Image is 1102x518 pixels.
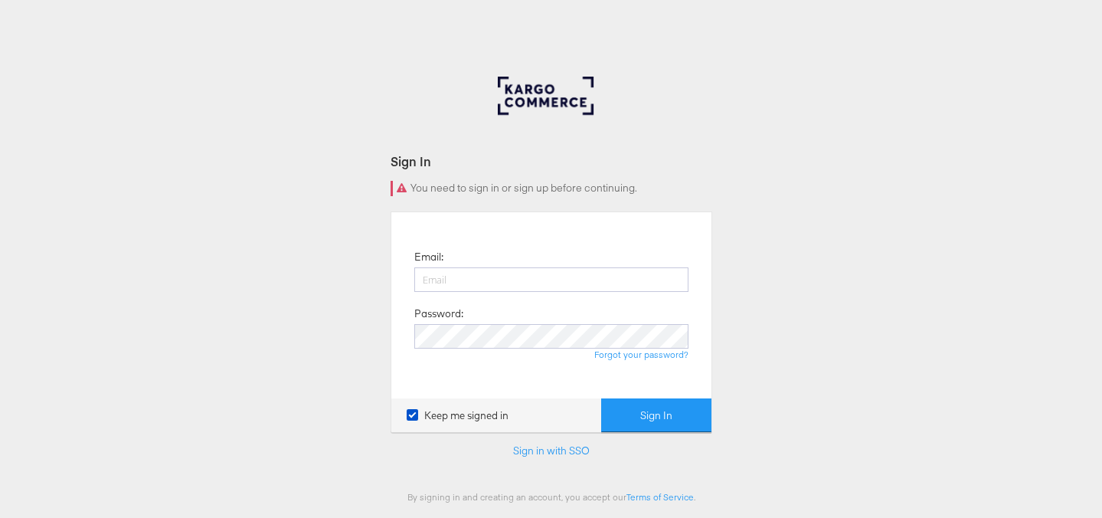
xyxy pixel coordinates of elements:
[391,152,712,170] div: Sign In
[391,491,712,503] div: By signing in and creating an account, you accept our .
[414,307,463,321] label: Password:
[414,250,443,264] label: Email:
[626,491,694,503] a: Terms of Service
[513,444,590,457] a: Sign in with SSO
[407,408,508,423] label: Keep me signed in
[391,181,712,196] div: You need to sign in or sign up before continuing.
[601,398,711,433] button: Sign In
[414,267,688,292] input: Email
[594,349,688,360] a: Forgot your password?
